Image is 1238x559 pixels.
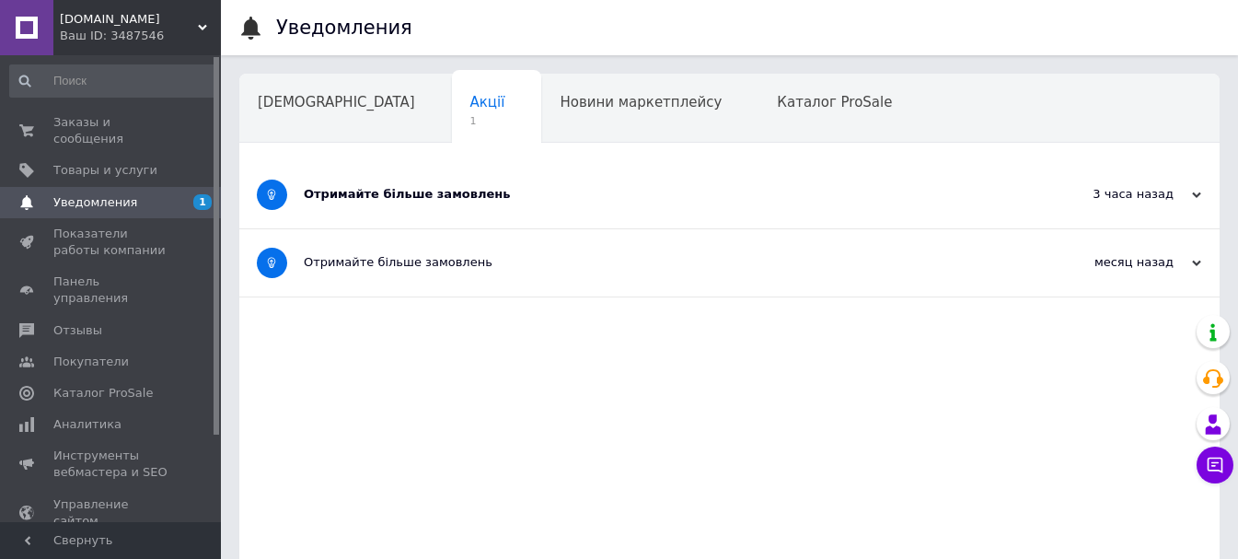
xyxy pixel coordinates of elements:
[53,496,170,530] span: Управление сайтом
[1197,447,1233,483] button: Чат с покупателем
[1017,186,1201,203] div: 3 часа назад
[53,354,129,370] span: Покупатели
[258,94,415,111] span: [DEMOGRAPHIC_DATA]
[304,254,1017,271] div: Отримайте більше замовлень
[276,17,412,39] h1: Уведомления
[470,114,505,128] span: 1
[1017,254,1201,271] div: месяц назад
[9,64,217,98] input: Поиск
[53,448,170,481] span: Инструменты вебмастера и SEO
[193,194,212,210] span: 1
[53,322,102,339] span: Отзывы
[53,114,170,147] span: Заказы и сообщения
[777,94,892,111] span: Каталог ProSale
[60,11,198,28] span: Tonishop.com.ua
[53,194,137,211] span: Уведомления
[53,274,170,307] span: Панель управления
[560,94,722,111] span: Новини маркетплейсу
[53,416,121,433] span: Аналитика
[53,162,157,179] span: Товары и услуги
[304,186,1017,203] div: Отримайте більше замовлень
[53,385,153,402] span: Каталог ProSale
[60,28,221,44] div: Ваш ID: 3487546
[53,226,170,259] span: Показатели работы компании
[470,94,505,111] span: Акції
